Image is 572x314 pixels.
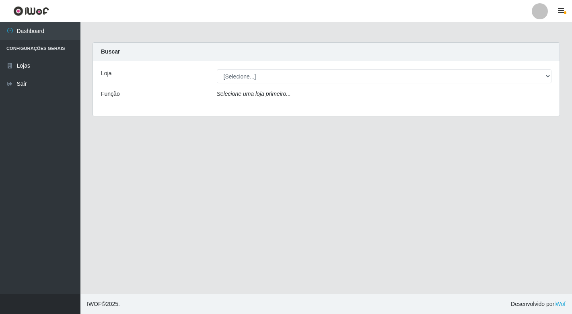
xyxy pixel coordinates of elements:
[101,48,120,55] strong: Buscar
[554,301,566,307] a: iWof
[511,300,566,308] span: Desenvolvido por
[87,301,102,307] span: IWOF
[87,300,120,308] span: © 2025 .
[13,6,49,16] img: CoreUI Logo
[101,90,120,98] label: Função
[217,91,291,97] i: Selecione uma loja primeiro...
[101,69,111,78] label: Loja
